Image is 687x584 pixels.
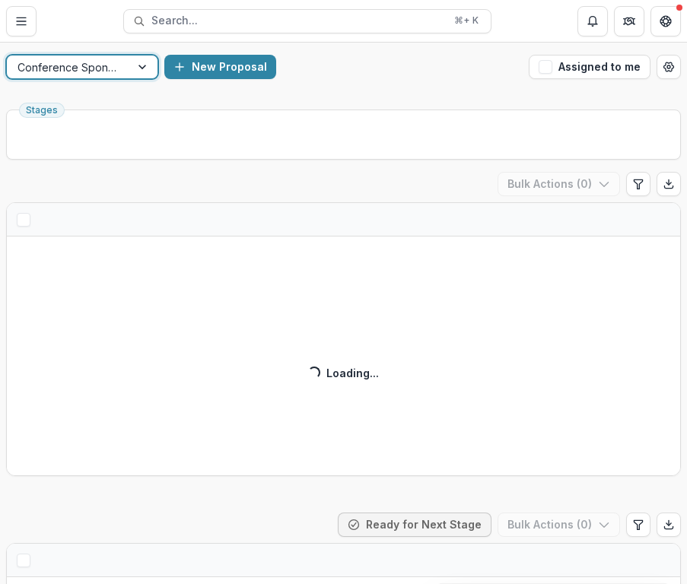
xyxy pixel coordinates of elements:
[657,55,681,79] button: Open table manager
[164,55,276,79] button: New Proposal
[650,6,681,36] button: Get Help
[151,14,445,27] span: Search...
[6,6,37,36] button: Toggle Menu
[614,6,644,36] button: Partners
[577,6,608,36] button: Notifications
[123,9,491,33] button: Search...
[529,55,650,79] button: Assigned to me
[26,105,58,116] span: Stages
[451,12,482,29] div: ⌘ + K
